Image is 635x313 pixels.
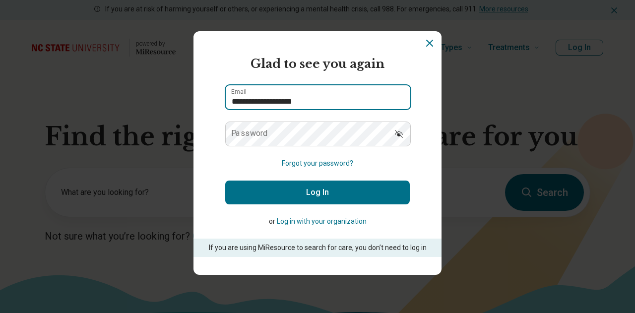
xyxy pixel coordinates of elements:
[424,37,436,49] button: Dismiss
[225,55,410,73] h2: Glad to see you again
[277,216,367,227] button: Log in with your organization
[225,216,410,227] p: or
[282,158,353,169] button: Forgot your password?
[388,122,410,145] button: Show password
[193,31,442,275] section: Login Dialog
[231,129,268,137] label: Password
[225,181,410,204] button: Log In
[231,89,247,95] label: Email
[207,243,428,253] p: If you are using MiResource to search for care, you don’t need to log in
